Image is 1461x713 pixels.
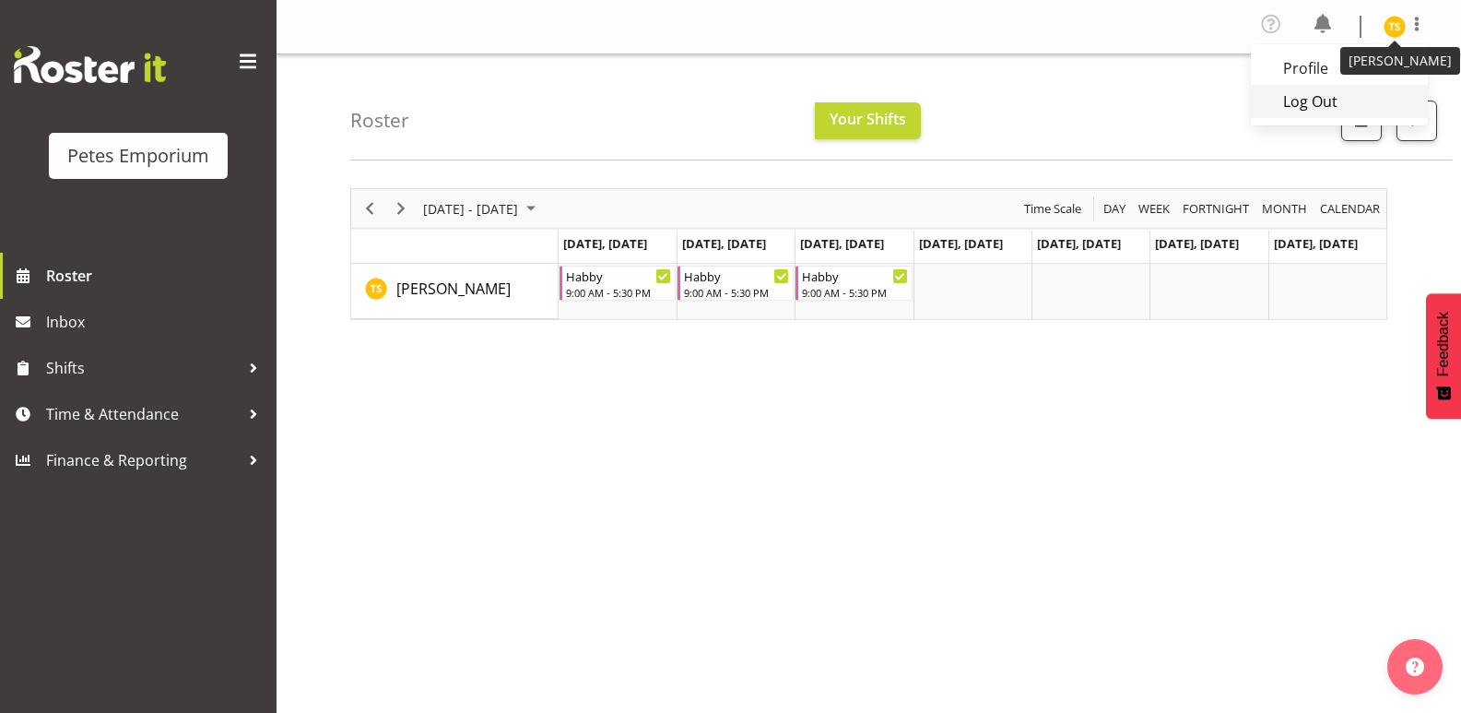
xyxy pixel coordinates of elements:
[1021,197,1085,220] button: Time Scale
[1251,52,1428,85] a: Profile
[354,189,385,228] div: Previous
[67,142,209,170] div: Petes Emporium
[919,235,1003,252] span: [DATE], [DATE]
[351,264,559,319] td: Tamara Straker resource
[802,267,907,285] div: Habby
[1137,197,1172,220] span: Week
[563,235,647,252] span: [DATE], [DATE]
[1406,658,1424,676] img: help-xxl-2.png
[396,278,511,300] a: [PERSON_NAME]
[815,102,921,139] button: Your Shifts
[566,285,671,300] div: 9:00 AM - 5:30 PM
[420,197,544,220] button: September 08 - 14, 2025
[46,400,240,428] span: Time & Attendance
[677,266,794,301] div: Tamara Straker"s event - Habby Begin From Tuesday, September 9, 2025 at 9:00:00 AM GMT+12:00 Ends...
[795,266,912,301] div: Tamara Straker"s event - Habby Begin From Wednesday, September 10, 2025 at 9:00:00 AM GMT+12:00 E...
[560,266,676,301] div: Tamara Straker"s event - Habby Begin From Monday, September 8, 2025 at 9:00:00 AM GMT+12:00 Ends ...
[350,110,409,131] h4: Roster
[830,109,906,129] span: Your Shifts
[802,285,907,300] div: 9:00 AM - 5:30 PM
[684,285,789,300] div: 9:00 AM - 5:30 PM
[1022,197,1083,220] span: Time Scale
[396,279,511,299] span: [PERSON_NAME]
[1260,197,1309,220] span: Month
[1136,197,1173,220] button: Timeline Week
[46,262,267,290] span: Roster
[1181,197,1251,220] span: Fortnight
[1101,197,1129,220] button: Timeline Day
[1102,197,1127,220] span: Day
[1037,235,1121,252] span: [DATE], [DATE]
[46,308,267,336] span: Inbox
[1384,16,1406,38] img: tamara-straker11292.jpg
[1180,197,1253,220] button: Fortnight
[1274,235,1358,252] span: [DATE], [DATE]
[1435,312,1452,376] span: Feedback
[350,188,1387,320] div: Timeline Week of September 13, 2025
[358,197,383,220] button: Previous
[385,189,417,228] div: Next
[14,46,166,83] img: Rosterit website logo
[421,197,520,220] span: [DATE] - [DATE]
[1426,293,1461,419] button: Feedback - Show survey
[1251,85,1428,118] a: Log Out
[684,267,789,285] div: Habby
[1155,235,1239,252] span: [DATE], [DATE]
[800,235,884,252] span: [DATE], [DATE]
[1259,197,1311,220] button: Timeline Month
[682,235,766,252] span: [DATE], [DATE]
[46,354,240,382] span: Shifts
[1317,197,1384,220] button: Month
[389,197,414,220] button: Next
[566,267,671,285] div: Habby
[559,264,1386,319] table: Timeline Week of September 13, 2025
[1318,197,1382,220] span: calendar
[46,446,240,474] span: Finance & Reporting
